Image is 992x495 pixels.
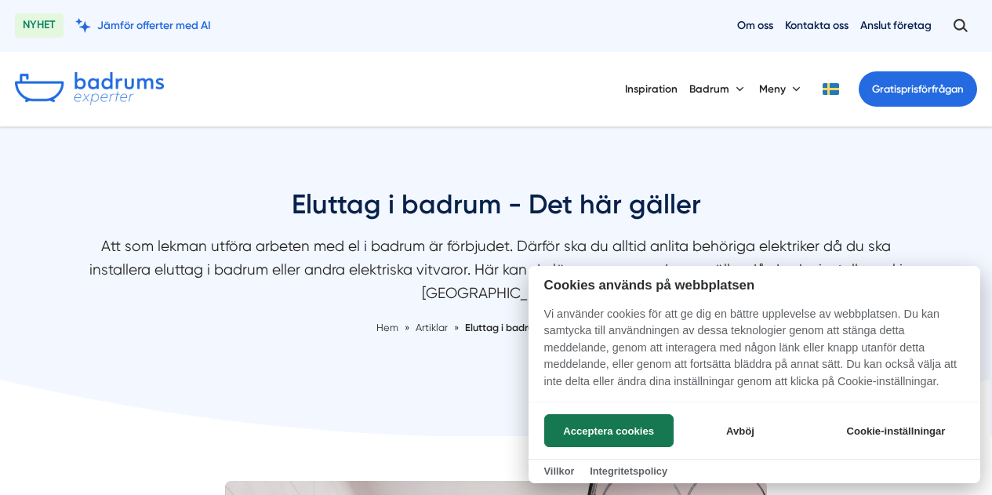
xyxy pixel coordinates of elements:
a: Villkor [544,465,575,477]
button: Avböj [678,414,802,447]
button: Cookie-inställningar [827,414,965,447]
button: Acceptera cookies [544,414,674,447]
a: Integritetspolicy [590,465,667,477]
h2: Cookies används på webbplatsen [529,278,980,293]
p: Vi använder cookies för att ge dig en bättre upplevelse av webbplatsen. Du kan samtycka till anvä... [529,306,980,402]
